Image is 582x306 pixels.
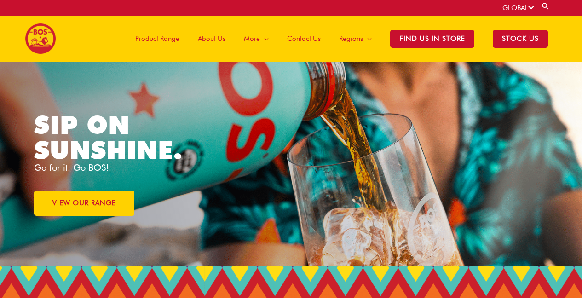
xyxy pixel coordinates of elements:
[390,30,474,48] span: Find Us in Store
[278,16,330,62] a: Contact Us
[330,16,381,62] a: Regions
[541,2,550,11] a: Search button
[135,25,179,52] span: Product Range
[126,16,189,62] a: Product Range
[381,16,484,62] a: Find Us in Store
[198,25,225,52] span: About Us
[34,112,222,163] h1: SIP ON SUNSHINE.
[493,30,548,48] span: STOCK US
[34,163,291,172] p: Go for it. Go BOS!
[235,16,278,62] a: More
[189,16,235,62] a: About Us
[287,25,321,52] span: Contact Us
[502,4,534,12] a: GLOBAL
[339,25,363,52] span: Regions
[34,191,134,216] a: VIEW OUR RANGE
[25,23,56,54] img: BOS logo finals-200px
[244,25,260,52] span: More
[119,16,557,62] nav: Site Navigation
[52,200,116,207] span: VIEW OUR RANGE
[484,16,557,62] a: STOCK US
